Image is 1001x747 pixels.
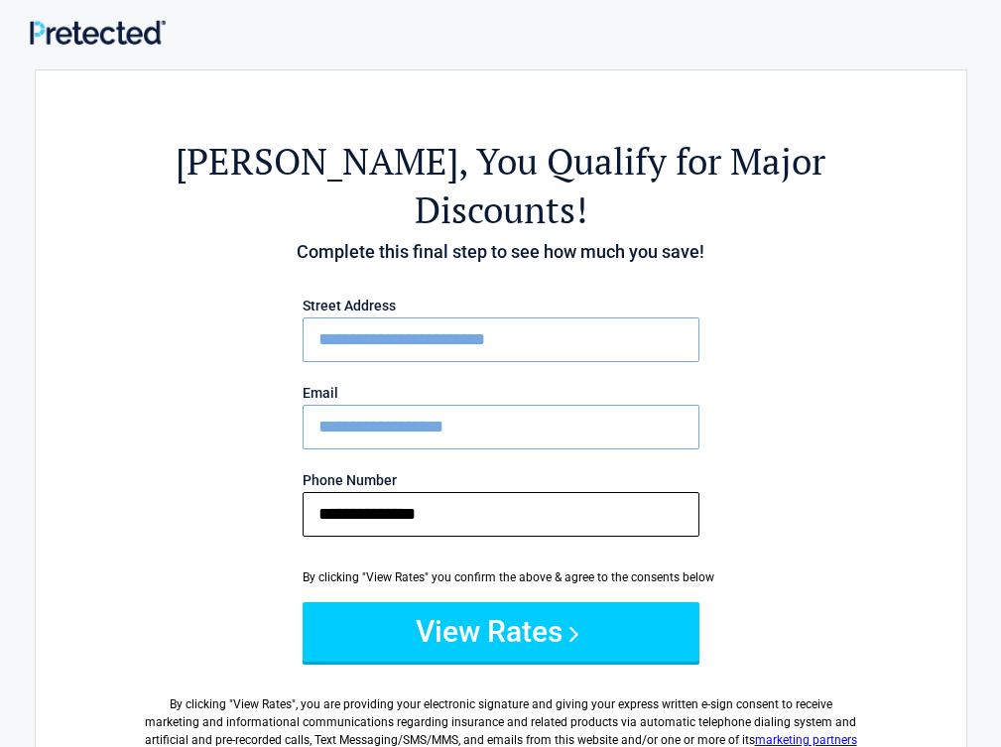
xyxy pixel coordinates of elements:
img: Main Logo [30,20,166,45]
h4: Complete this final step to see how much you save! [145,239,857,265]
h2: , You Qualify for Major Discounts! [145,137,857,234]
button: View Rates [303,602,699,662]
span: View Rates [233,697,292,711]
label: Street Address [303,299,699,312]
span: [PERSON_NAME] [176,137,458,186]
label: Phone Number [303,473,699,487]
label: Email [303,386,699,400]
div: By clicking "View Rates" you confirm the above & agree to the consents below [303,568,699,586]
